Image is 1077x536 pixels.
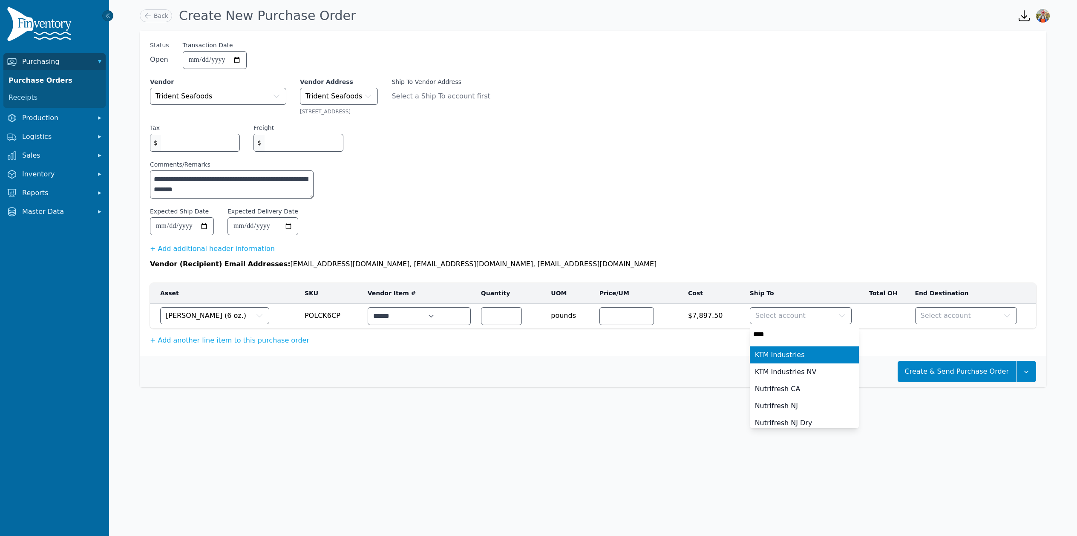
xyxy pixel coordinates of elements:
button: Trident Seafoods [150,88,286,105]
th: Total OH [857,283,910,304]
img: Sera Wheeler [1036,9,1050,23]
span: Select a Ship To account first [392,91,501,101]
span: Sales [22,150,90,161]
button: Production [3,110,106,127]
button: + Add another line item to this purchase order [150,335,309,346]
span: Purchasing [22,57,90,67]
button: Trident Seafoods [300,88,378,105]
input: Select account [750,326,859,343]
span: [PERSON_NAME] (6 oz.) [166,311,246,321]
button: Purchasing [3,53,106,70]
a: Receipts [5,89,104,106]
button: Sales [3,147,106,164]
th: UOM [546,283,594,304]
img: Finventory [7,7,75,45]
button: [PERSON_NAME] (6 oz.) [160,307,269,324]
span: Select account [755,311,806,321]
th: SKU [299,283,363,304]
a: Purchase Orders [5,72,104,89]
span: Master Data [22,207,90,217]
span: Inventory [22,169,90,179]
span: $ [150,134,161,151]
span: Open [150,55,169,65]
label: Freight [253,124,274,132]
label: Transaction Date [183,41,233,49]
label: Expected Ship Date [150,207,209,216]
button: + Add additional header information [150,244,275,254]
label: Vendor Address [300,78,378,86]
button: Reports [3,184,106,202]
span: Trident Seafoods [156,91,212,101]
span: pounds [551,307,589,321]
th: Cost [683,283,745,304]
td: POLCK6CP [299,304,363,329]
label: Comments/Remarks [150,160,314,169]
button: Master Data [3,203,106,220]
th: Vendor Item # [363,283,476,304]
span: Select account [921,311,971,321]
div: [STREET_ADDRESS] [300,108,378,115]
span: Production [22,113,90,123]
button: Create & Send Purchase Order [898,361,1016,382]
th: Asset [150,283,299,304]
span: Reports [22,188,90,198]
span: Logistics [22,132,90,142]
span: $ [254,134,265,151]
button: Select account [750,307,852,324]
th: Ship To [745,283,857,304]
span: Trident Seafoods [305,91,362,101]
span: Status [150,41,169,49]
span: $7,897.50 [688,307,740,321]
a: Back [140,9,172,22]
label: Expected Delivery Date [227,207,298,216]
th: Price/UM [594,283,683,304]
button: Select account [915,307,1017,324]
th: End Destination [910,283,1022,304]
button: Logistics [3,128,106,145]
h1: Create New Purchase Order [179,8,356,23]
label: Tax [150,124,160,132]
button: Inventory [3,166,106,183]
span: Vendor (Recipient) Email Addresses: [150,260,291,268]
label: Vendor [150,78,286,86]
span: [EMAIL_ADDRESS][DOMAIN_NAME], [EMAIL_ADDRESS][DOMAIN_NAME], [EMAIL_ADDRESS][DOMAIN_NAME] [291,260,657,268]
th: Quantity [476,283,546,304]
label: Ship To Vendor Address [392,78,501,86]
